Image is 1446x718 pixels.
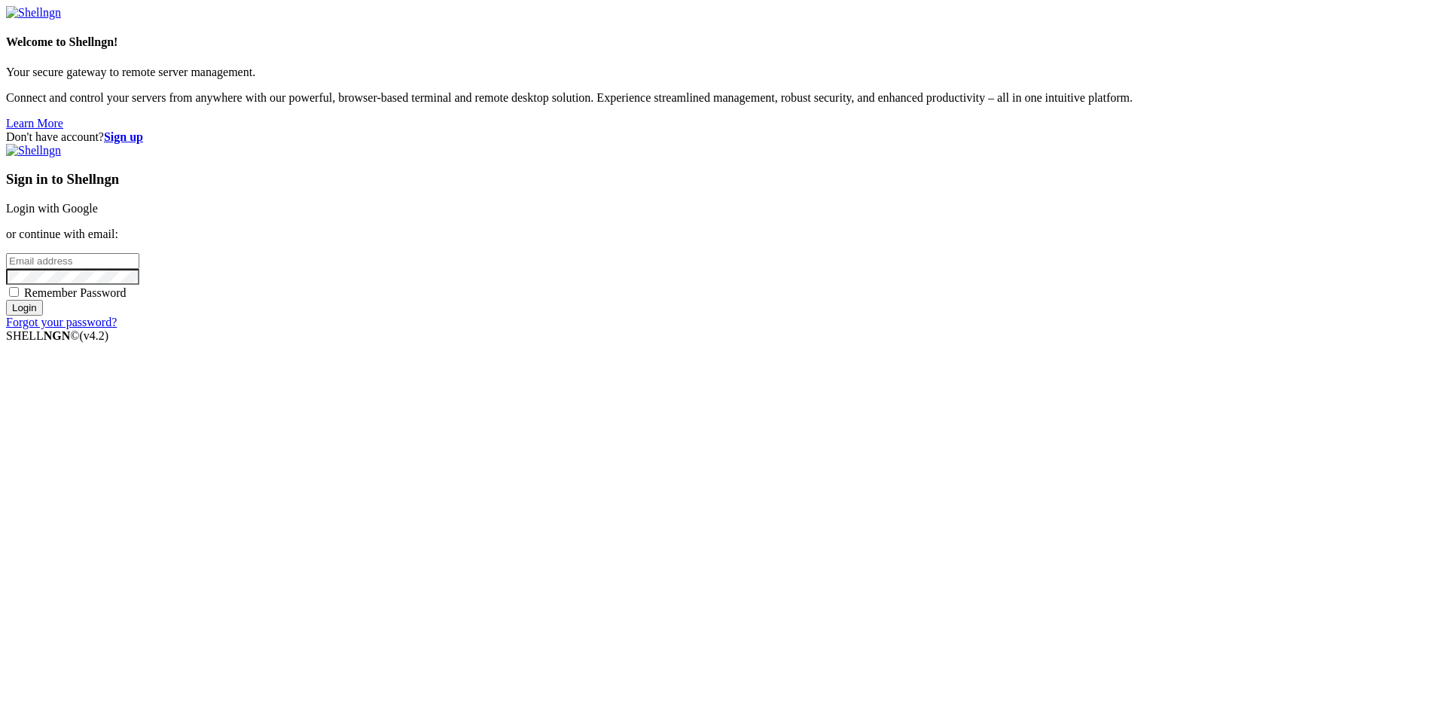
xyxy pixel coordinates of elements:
[6,329,108,342] span: SHELL ©
[24,286,127,299] span: Remember Password
[6,35,1440,49] h4: Welcome to Shellngn!
[9,287,19,297] input: Remember Password
[80,329,109,342] span: 4.2.0
[6,117,63,130] a: Learn More
[6,91,1440,105] p: Connect and control your servers from anywhere with our powerful, browser-based terminal and remo...
[6,144,61,157] img: Shellngn
[6,130,1440,144] div: Don't have account?
[6,66,1440,79] p: Your secure gateway to remote server management.
[6,316,117,328] a: Forgot your password?
[104,130,143,143] a: Sign up
[6,6,61,20] img: Shellngn
[6,300,43,316] input: Login
[44,329,71,342] b: NGN
[6,202,98,215] a: Login with Google
[6,253,139,269] input: Email address
[6,171,1440,188] h3: Sign in to Shellngn
[6,228,1440,241] p: or continue with email:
